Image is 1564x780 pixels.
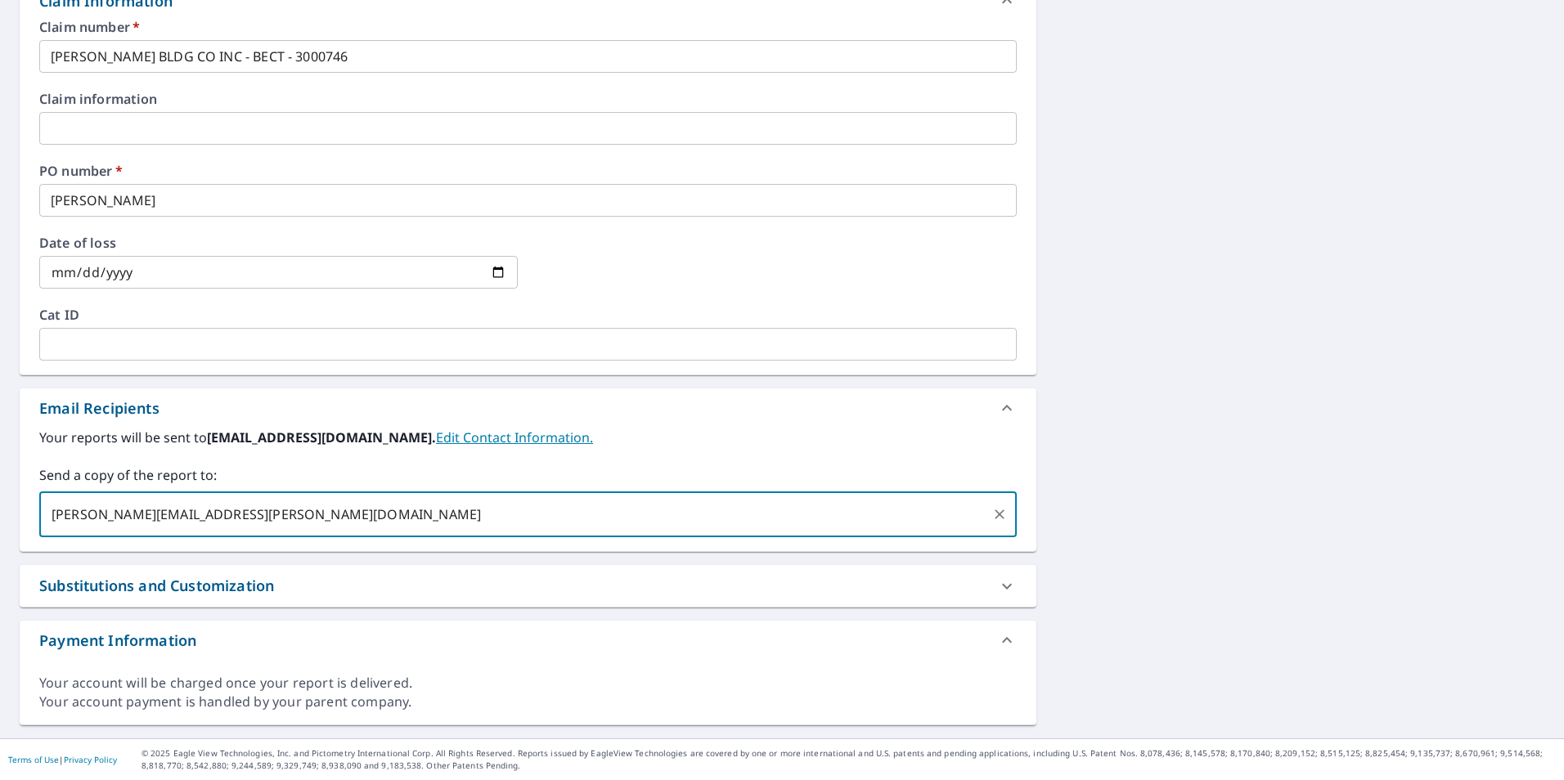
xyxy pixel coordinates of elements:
[39,308,1017,321] label: Cat ID
[39,428,1017,447] label: Your reports will be sent to
[207,428,436,446] b: [EMAIL_ADDRESS][DOMAIN_NAME].
[20,388,1036,428] div: Email Recipients
[39,465,1017,485] label: Send a copy of the report to:
[988,503,1011,526] button: Clear
[39,236,518,249] label: Date of loss
[64,754,117,765] a: Privacy Policy
[20,565,1036,607] div: Substitutions and Customization
[20,621,1036,660] div: Payment Information
[8,755,117,764] p: |
[39,20,1017,34] label: Claim number
[436,428,593,446] a: EditContactInfo
[39,630,196,652] div: Payment Information
[39,693,1017,711] div: Your account payment is handled by your parent company.
[39,575,274,597] div: Substitutions and Customization
[39,92,1017,105] label: Claim information
[39,674,1017,693] div: Your account will be charged once your report is delivered.
[142,747,1556,772] p: © 2025 Eagle View Technologies, Inc. and Pictometry International Corp. All Rights Reserved. Repo...
[39,397,160,419] div: Email Recipients
[39,164,1017,177] label: PO number
[8,754,59,765] a: Terms of Use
